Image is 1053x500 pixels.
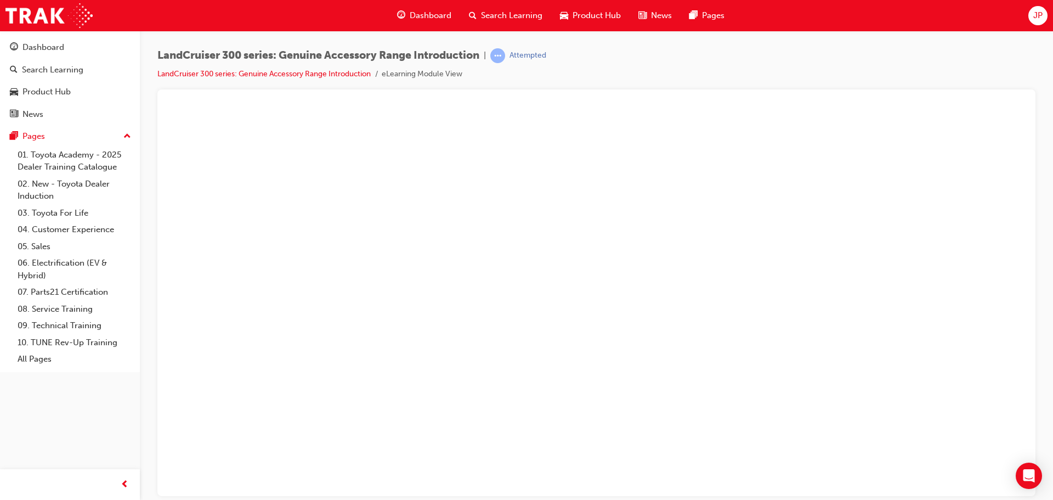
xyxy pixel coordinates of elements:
[157,49,479,62] span: LandCruiser 300 series: Genuine Accessory Range Introduction
[13,301,135,318] a: 08. Service Training
[410,9,451,22] span: Dashboard
[4,37,135,58] a: Dashboard
[22,86,71,98] div: Product Hub
[4,126,135,147] button: Pages
[382,68,462,81] li: eLearning Module View
[4,35,135,126] button: DashboardSearch LearningProduct HubNews
[689,9,698,23] span: pages-icon
[630,4,681,27] a: news-iconNews
[157,69,371,78] a: LandCruiser 300 series: Genuine Accessory Range Introduction
[4,60,135,80] a: Search Learning
[490,48,505,63] span: learningRecordVerb_ATTEMPT-icon
[22,130,45,143] div: Pages
[13,238,135,255] a: 05. Sales
[484,49,486,62] span: |
[1033,9,1043,22] span: JP
[13,176,135,205] a: 02. New - Toyota Dealer Induction
[22,41,64,54] div: Dashboard
[121,478,129,492] span: prev-icon
[573,9,621,22] span: Product Hub
[13,334,135,351] a: 10. TUNE Rev-Up Training
[551,4,630,27] a: car-iconProduct Hub
[702,9,724,22] span: Pages
[22,64,83,76] div: Search Learning
[4,104,135,125] a: News
[1016,463,1042,489] div: Open Intercom Messenger
[13,147,135,176] a: 01. Toyota Academy - 2025 Dealer Training Catalogue
[1028,6,1048,25] button: JP
[4,82,135,102] a: Product Hub
[13,221,135,238] a: 04. Customer Experience
[10,110,18,120] span: news-icon
[13,351,135,368] a: All Pages
[560,9,568,23] span: car-icon
[10,65,18,75] span: search-icon
[469,9,477,23] span: search-icon
[13,255,135,284] a: 06. Electrification (EV & Hybrid)
[5,3,93,28] img: Trak
[651,9,672,22] span: News
[13,205,135,222] a: 03. Toyota For Life
[13,284,135,301] a: 07. Parts21 Certification
[22,108,43,121] div: News
[123,130,131,144] span: up-icon
[10,43,18,53] span: guage-icon
[638,9,647,23] span: news-icon
[397,9,405,23] span: guage-icon
[460,4,551,27] a: search-iconSearch Learning
[388,4,460,27] a: guage-iconDashboard
[10,87,18,97] span: car-icon
[13,317,135,334] a: 09. Technical Training
[509,50,546,61] div: Attempted
[481,9,542,22] span: Search Learning
[10,132,18,142] span: pages-icon
[681,4,733,27] a: pages-iconPages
